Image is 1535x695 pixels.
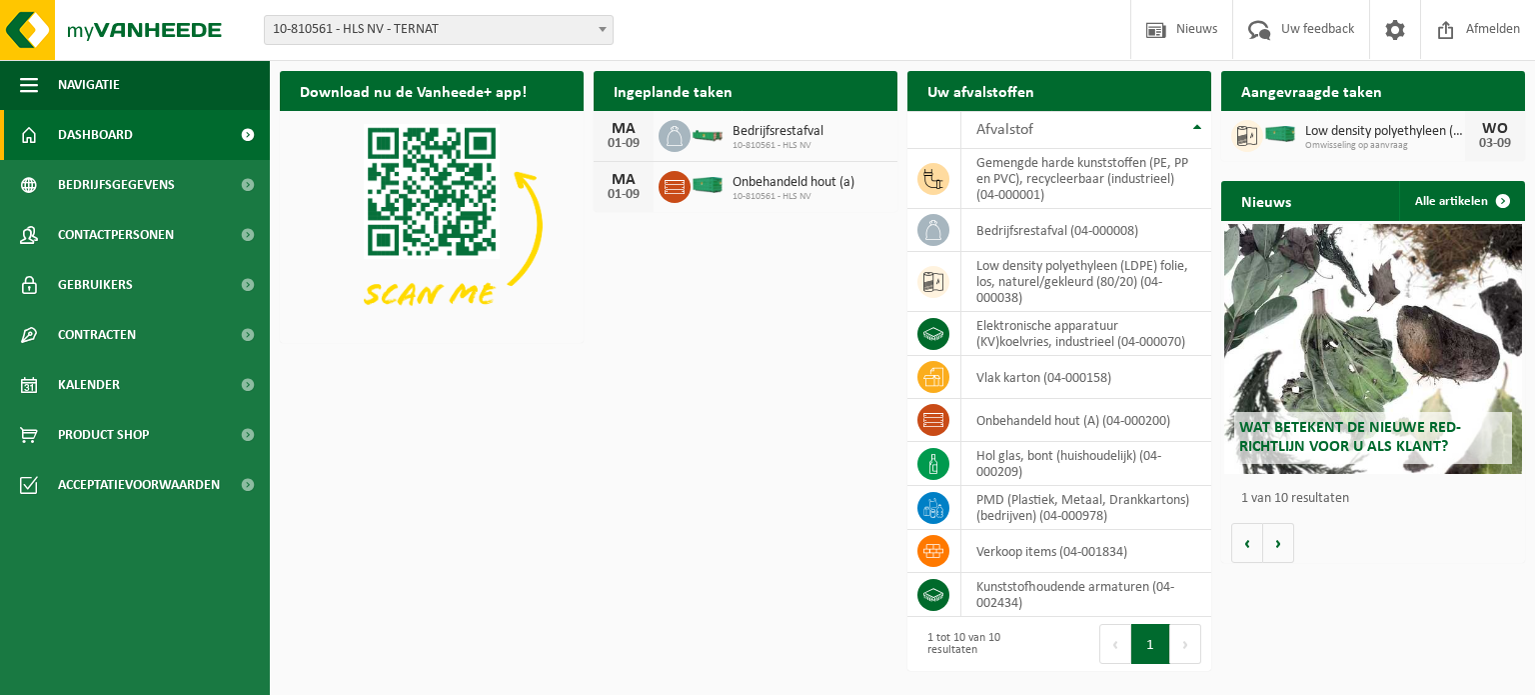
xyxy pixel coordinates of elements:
span: Wat betekent de nieuwe RED-richtlijn voor u als klant? [1239,420,1461,455]
h2: Nieuws [1221,181,1311,220]
span: Dashboard [58,110,133,160]
button: Volgende [1263,523,1294,563]
span: Bedrijfsgegevens [58,160,175,210]
span: 10-810561 - HLS NV - TERNAT [264,15,614,45]
div: 1 tot 10 van 10 resultaten [917,622,1049,666]
td: low density polyethyleen (LDPE) folie, los, naturel/gekleurd (80/20) (04-000038) [961,252,1211,312]
span: 10-810561 - HLS NV [733,191,854,203]
td: verkoop items (04-001834) [961,530,1211,573]
span: Navigatie [58,60,120,110]
button: Vorige [1231,523,1263,563]
span: Bedrijfsrestafval [733,124,823,140]
h2: Ingeplande taken [594,71,753,110]
button: Previous [1099,624,1131,664]
td: bedrijfsrestafval (04-000008) [961,209,1211,252]
span: Acceptatievoorwaarden [58,460,220,510]
h2: Uw afvalstoffen [907,71,1054,110]
td: kunststofhoudende armaturen (04-002434) [961,573,1211,617]
span: Product Shop [58,410,149,460]
p: 1 van 10 resultaten [1241,492,1515,506]
img: Download de VHEPlus App [280,111,584,339]
span: Onbehandeld hout (a) [733,175,854,191]
span: Low density polyethyleen (ldpe) folie, los, naturel/gekleurd (80/20) [1305,124,1465,140]
span: Omwisseling op aanvraag [1305,140,1465,152]
img: HK-XC-40-GN-00 [1263,125,1297,143]
td: onbehandeld hout (A) (04-000200) [961,399,1211,442]
h2: Download nu de Vanheede+ app! [280,71,547,110]
button: 1 [1131,624,1170,664]
a: Wat betekent de nieuwe RED-richtlijn voor u als klant? [1224,224,1522,474]
td: hol glas, bont (huishoudelijk) (04-000209) [961,442,1211,486]
iframe: chat widget [10,651,334,695]
span: Afvalstof [976,122,1033,138]
span: Gebruikers [58,260,133,310]
div: 01-09 [604,188,644,202]
div: 03-09 [1475,137,1515,151]
a: Alle artikelen [1399,181,1523,221]
span: 10-810561 - HLS NV [733,140,823,152]
td: gemengde harde kunststoffen (PE, PP en PVC), recycleerbaar (industrieel) (04-000001) [961,149,1211,209]
td: elektronische apparatuur (KV)koelvries, industrieel (04-000070) [961,312,1211,356]
span: 10-810561 - HLS NV - TERNAT [265,16,613,44]
h2: Aangevraagde taken [1221,71,1402,110]
span: Contracten [58,310,136,360]
td: vlak karton (04-000158) [961,356,1211,399]
span: Kalender [58,360,120,410]
span: Contactpersonen [58,210,174,260]
div: 01-09 [604,137,644,151]
div: MA [604,172,644,188]
img: HK-XC-40-GN-00 [691,176,725,194]
button: Next [1170,624,1201,664]
img: HK-XC-10-GN-00 [691,125,725,143]
div: MA [604,121,644,137]
div: WO [1475,121,1515,137]
td: PMD (Plastiek, Metaal, Drankkartons) (bedrijven) (04-000978) [961,486,1211,530]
